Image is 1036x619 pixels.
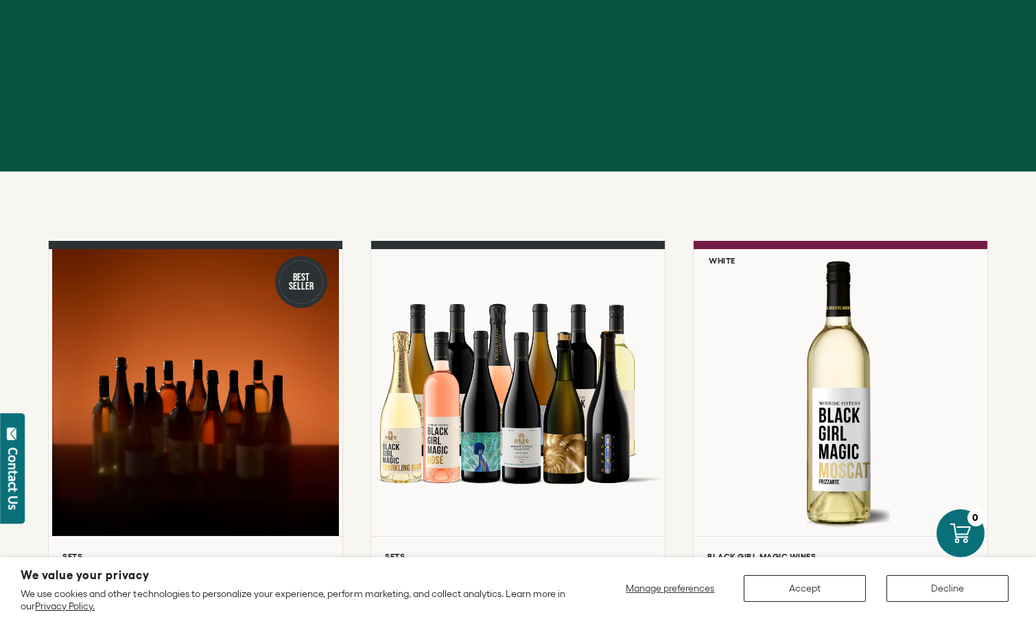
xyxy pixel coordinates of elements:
h6: Sets [62,552,329,561]
h2: We value your privacy [21,570,568,581]
h6: White [709,256,735,265]
div: 0 [967,509,985,526]
h6: Black Girl Magic Wines [707,552,974,561]
button: Manage preferences [617,575,723,602]
button: Accept [744,575,866,602]
p: We use cookies and other technologies to personalize your experience, perform marketing, and coll... [21,587,568,612]
button: Decline [886,575,1009,602]
span: Manage preferences [626,583,714,594]
a: Privacy Policy. [35,600,95,611]
h6: Sets [385,552,651,561]
div: Contact Us [6,447,20,510]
